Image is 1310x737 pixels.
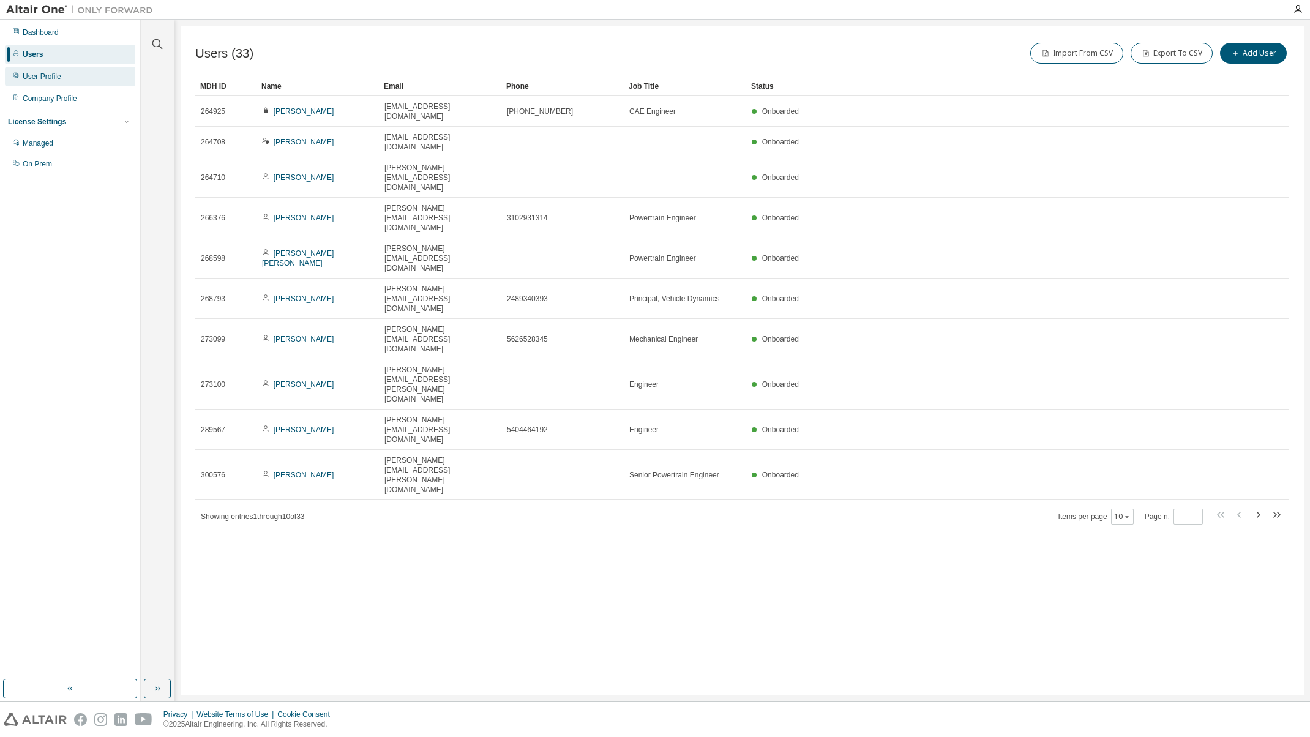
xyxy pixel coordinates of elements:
span: 2489340393 [507,294,548,304]
span: 5626528345 [507,334,548,344]
span: Onboarded [762,471,799,479]
div: Name [261,77,374,96]
a: [PERSON_NAME] [PERSON_NAME] [262,249,334,267]
span: [PHONE_NUMBER] [507,107,573,116]
a: [PERSON_NAME] [274,214,334,222]
div: Website Terms of Use [196,709,277,719]
div: Managed [23,138,53,148]
span: 266376 [201,213,225,223]
span: Users (33) [195,47,253,61]
span: 264925 [201,107,225,116]
div: Phone [506,77,619,96]
a: [PERSON_NAME] [274,380,334,389]
span: 5404464192 [507,425,548,435]
span: Principal, Vehicle Dynamics [629,294,719,304]
a: [PERSON_NAME] [274,335,334,343]
span: Engineer [629,425,659,435]
span: Senior Powertrain Engineer [629,470,719,480]
span: 3102931314 [507,213,548,223]
span: 300576 [201,470,225,480]
button: Add User [1220,43,1287,64]
span: [EMAIL_ADDRESS][DOMAIN_NAME] [384,102,496,121]
div: Privacy [163,709,196,719]
button: Import From CSV [1030,43,1123,64]
span: Page n. [1145,509,1203,525]
span: Engineer [629,380,659,389]
span: Onboarded [762,335,799,343]
span: Onboarded [762,254,799,263]
span: CAE Engineer [629,107,676,116]
span: 273099 [201,334,225,344]
span: [PERSON_NAME][EMAIL_ADDRESS][DOMAIN_NAME] [384,284,496,313]
div: Company Profile [23,94,77,103]
a: [PERSON_NAME] [274,138,334,146]
span: Onboarded [762,107,799,116]
a: [PERSON_NAME] [274,425,334,434]
img: facebook.svg [74,713,87,726]
a: [PERSON_NAME] [274,471,334,479]
span: Onboarded [762,294,799,303]
span: Powertrain Engineer [629,253,696,263]
div: On Prem [23,159,52,169]
img: linkedin.svg [114,713,127,726]
button: Export To CSV [1131,43,1213,64]
div: Job Title [629,77,741,96]
span: 273100 [201,380,225,389]
a: [PERSON_NAME] [274,173,334,182]
span: 289567 [201,425,225,435]
span: [EMAIL_ADDRESS][DOMAIN_NAME] [384,132,496,152]
span: Onboarded [762,380,799,389]
span: [PERSON_NAME][EMAIL_ADDRESS][DOMAIN_NAME] [384,415,496,444]
span: [PERSON_NAME][EMAIL_ADDRESS][DOMAIN_NAME] [384,244,496,273]
img: instagram.svg [94,713,107,726]
div: Email [384,77,496,96]
div: Cookie Consent [277,709,337,719]
span: 264710 [201,173,225,182]
span: Onboarded [762,425,799,434]
span: [PERSON_NAME][EMAIL_ADDRESS][DOMAIN_NAME] [384,203,496,233]
div: Status [751,77,1226,96]
img: altair_logo.svg [4,713,67,726]
img: youtube.svg [135,713,152,726]
span: [PERSON_NAME][EMAIL_ADDRESS][DOMAIN_NAME] [384,324,496,354]
span: [PERSON_NAME][EMAIL_ADDRESS][DOMAIN_NAME] [384,163,496,192]
p: © 2025 Altair Engineering, Inc. All Rights Reserved. [163,719,337,730]
span: [PERSON_NAME][EMAIL_ADDRESS][PERSON_NAME][DOMAIN_NAME] [384,365,496,404]
div: Users [23,50,43,59]
span: Onboarded [762,214,799,222]
div: MDH ID [200,77,252,96]
span: Mechanical Engineer [629,334,698,344]
a: [PERSON_NAME] [274,107,334,116]
div: Dashboard [23,28,59,37]
a: [PERSON_NAME] [274,294,334,303]
span: Onboarded [762,138,799,146]
span: 268793 [201,294,225,304]
span: 264708 [201,137,225,147]
div: User Profile [23,72,61,81]
span: Items per page [1058,509,1134,525]
span: [PERSON_NAME][EMAIL_ADDRESS][PERSON_NAME][DOMAIN_NAME] [384,455,496,495]
span: Onboarded [762,173,799,182]
img: Altair One [6,4,159,16]
div: License Settings [8,117,66,127]
span: 268598 [201,253,225,263]
button: 10 [1114,512,1131,522]
span: Showing entries 1 through 10 of 33 [201,512,305,521]
span: Powertrain Engineer [629,213,696,223]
